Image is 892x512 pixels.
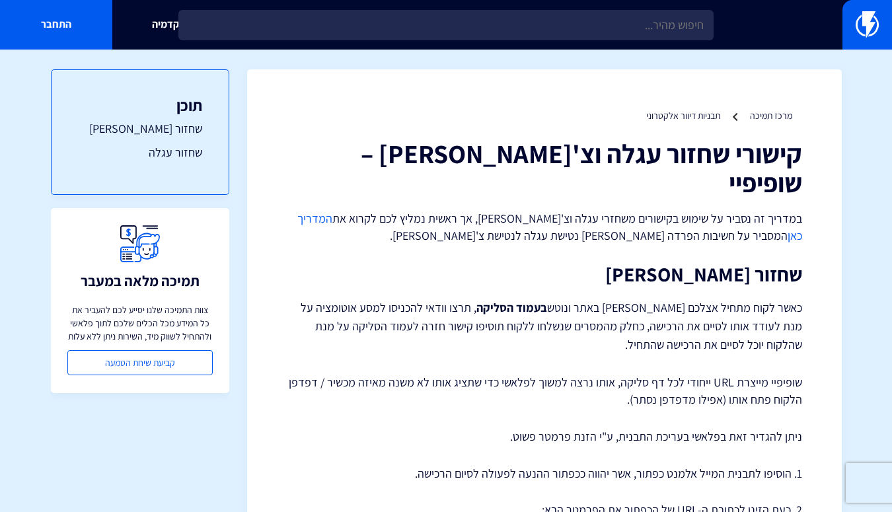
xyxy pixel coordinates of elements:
[78,96,202,114] h3: תוכן
[67,350,213,375] a: קביעת שיחת הטמעה
[78,144,202,161] a: שחזור עגלה
[646,110,720,122] a: תבניות דיוור אלקטרוני
[287,428,802,445] p: ניתן להגדיר זאת בפלאשי בעריכת התבנית, ע"י הזנת פרמטר פשוט.
[67,303,213,343] p: צוות התמיכה שלנו יסייע לכם להעביר את כל המידע מכל הכלים שלכם לתוך פלאשי ולהתחיל לשווק מיד, השירות...
[178,10,714,40] input: חיפוש מהיר...
[287,374,802,408] p: שופיפיי מייצרת URL ייחודי לכל דף סליקה, אותו נרצה למשוך לפלאשי כדי שתציג אותו לא משנה מאיזה מכשיר...
[78,120,202,137] a: שחזור [PERSON_NAME]
[287,465,802,482] p: 1. הוסיפו לתבנית המייל אלמנט כפתור, אשר יהווה ככפתור ההנעה לפעולה לסיום הרכישה.
[750,110,792,122] a: מרכז תמיכה
[81,273,200,289] h3: תמיכה מלאה במעבר
[297,211,802,243] a: המדריך כאן
[476,300,547,315] strong: בעמוד הסליקה
[287,139,802,197] h1: קישורי שחזור עגלה וצ'[PERSON_NAME] – שופיפיי
[287,299,802,354] p: כאשר לקוח מתחיל אצלכם [PERSON_NAME] באתר ונוטש , תרצו וודאי להכניסו למסע אוטומציה על מנת לעודד או...
[287,264,802,285] h2: שחזור [PERSON_NAME]
[287,210,802,244] p: במדריך זה נסביר על שימוש בקישורים משחזרי עגלה וצ'[PERSON_NAME], אך ראשית נמליץ לכם לקרוא את המסבי...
